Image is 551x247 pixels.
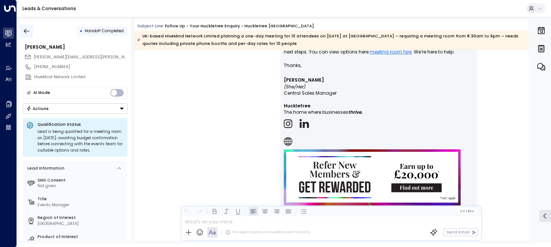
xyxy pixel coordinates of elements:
[80,26,82,36] div: •
[137,23,164,29] span: Subject Line:
[284,62,301,69] span: Thanks,
[183,207,192,216] button: Undo
[284,77,324,83] strong: [PERSON_NAME]
[370,49,412,55] a: meeting room hire
[85,28,124,34] span: Handoff Completed
[284,149,461,222] img: https://www.huckletree.com/refer-someone
[37,122,124,127] p: Qualification Status
[37,221,125,227] div: [GEOGRAPHIC_DATA]
[37,215,125,221] label: Region of Interest
[26,106,49,111] div: Actions
[37,183,125,189] div: Not given
[37,234,125,240] label: Product of Interest
[25,165,64,171] div: Lead Information
[37,177,125,183] label: SMS Consent
[34,54,167,60] span: [PERSON_NAME][EMAIL_ADDRESS][PERSON_NAME][DOMAIN_NAME]
[284,109,348,116] span: The home where businesses
[284,90,337,97] span: Central Sales Manager
[33,89,50,97] div: AI Mode
[284,103,310,109] strong: Huckletree
[137,33,525,48] div: UK-based HiveMind Network Limited planning a one-day meeting for 10 attendees on [DATE] at [GEOGR...
[23,103,127,114] div: Button group with a nested menu
[37,196,125,202] label: Title
[23,103,127,114] button: Actions
[466,209,467,213] span: |
[348,109,362,115] strong: thrive.
[195,207,204,216] button: Redo
[225,230,310,235] div: The agent signature is added automatically
[37,129,124,153] div: Lead is being qualified for a meeting room on [DATE]; awaiting budget confirmation before connect...
[37,202,125,208] div: Events Manager
[34,54,127,60] span: holly.stone@hivemindnetwork.com
[22,5,76,12] a: Leads & Conversations
[165,23,314,29] div: Follow up - Your Huckletree Enquiry - Huckletree [GEOGRAPHIC_DATA]
[458,208,476,214] button: Cc|Bcc
[34,64,127,70] div: [PHONE_NUMBER]
[460,209,474,213] span: Cc Bcc
[37,240,125,246] div: Day Passes, Meeting Rooms
[25,44,127,51] div: [PERSON_NAME]
[284,83,305,90] em: (She/Her)
[34,74,127,80] div: HiveMind Network Limited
